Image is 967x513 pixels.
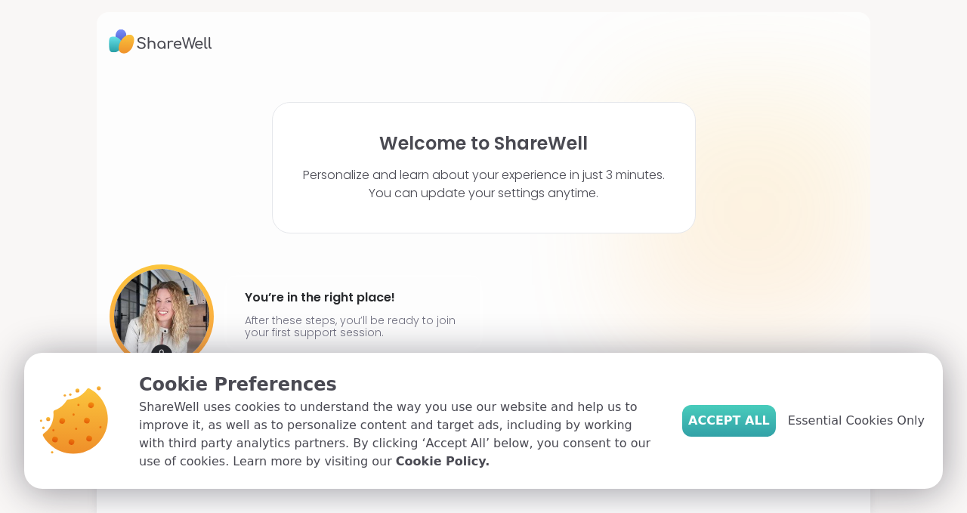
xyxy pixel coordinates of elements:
p: Cookie Preferences [139,371,658,398]
h1: Welcome to ShareWell [379,133,588,154]
span: Essential Cookies Only [788,412,925,430]
h4: You’re in the right place! [245,286,462,310]
img: User image [110,264,214,369]
img: ShareWell Logo [109,24,212,59]
p: After these steps, you’ll be ready to join your first support session. [245,314,462,338]
p: Personalize and learn about your experience in just 3 minutes. You can update your settings anytime. [303,166,665,202]
button: Accept All [682,405,776,437]
a: Cookie Policy. [396,453,490,471]
img: mic icon [151,345,172,366]
span: Accept All [688,412,770,430]
p: ShareWell uses cookies to understand the way you use our website and help us to improve it, as we... [139,398,658,471]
